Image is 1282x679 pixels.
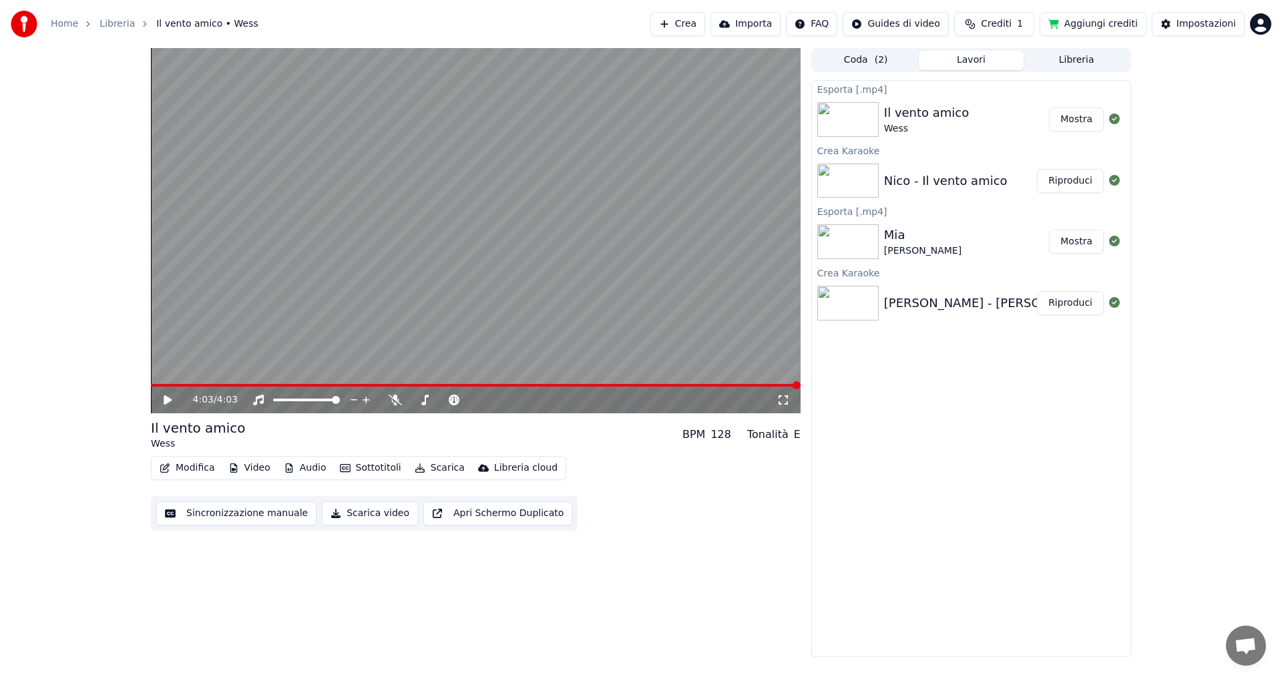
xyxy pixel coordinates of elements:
div: Wess [151,437,246,451]
button: Sincronizzazione manuale [156,501,316,525]
button: Importa [710,12,781,36]
span: 4:03 [193,393,214,407]
div: Libreria cloud [494,461,558,475]
button: FAQ [786,12,837,36]
button: Lavori [919,51,1024,70]
button: Mostra [1049,230,1104,254]
img: youka [11,11,37,37]
button: Crediti1 [954,12,1034,36]
button: Guides di video [843,12,948,36]
button: Impostazioni [1152,12,1245,36]
div: Nico - Il vento amico [884,172,1008,190]
div: Mia [884,226,961,244]
button: Sottotitoli [335,459,407,477]
button: Scarica [409,459,470,477]
div: Esporta [.mp4] [812,203,1130,219]
div: / [193,393,225,407]
span: Il vento amico • Wess [156,17,258,31]
button: Apri Schermo Duplicato [423,501,572,525]
button: Aggiungi crediti [1040,12,1146,36]
span: 4:03 [217,393,238,407]
a: Aprire la chat [1226,626,1266,666]
button: Audio [278,459,332,477]
div: Esporta [.mp4] [812,81,1130,97]
a: Libreria [99,17,135,31]
button: Libreria [1024,51,1129,70]
nav: breadcrumb [51,17,258,31]
div: E [794,427,801,443]
button: Mostra [1049,107,1104,132]
a: Home [51,17,78,31]
div: 128 [710,427,731,443]
span: Crediti [981,17,1012,31]
div: Wess [884,122,969,136]
button: Scarica video [322,501,418,525]
div: Il vento amico [151,419,246,437]
span: ( 2 ) [875,53,888,67]
button: Riproduci [1037,169,1104,193]
button: Video [223,459,276,477]
div: Il vento amico [884,103,969,122]
button: Riproduci [1037,291,1104,315]
div: [PERSON_NAME] - [PERSON_NAME] [884,294,1096,312]
button: Modifica [154,459,220,477]
button: Crea [650,12,705,36]
div: [PERSON_NAME] [884,244,961,258]
div: Tonalità [747,427,789,443]
button: Coda [813,51,919,70]
div: Crea Karaoke [812,142,1130,158]
div: Crea Karaoke [812,264,1130,280]
span: 1 [1017,17,1023,31]
div: BPM [682,427,705,443]
div: Impostazioni [1177,17,1236,31]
